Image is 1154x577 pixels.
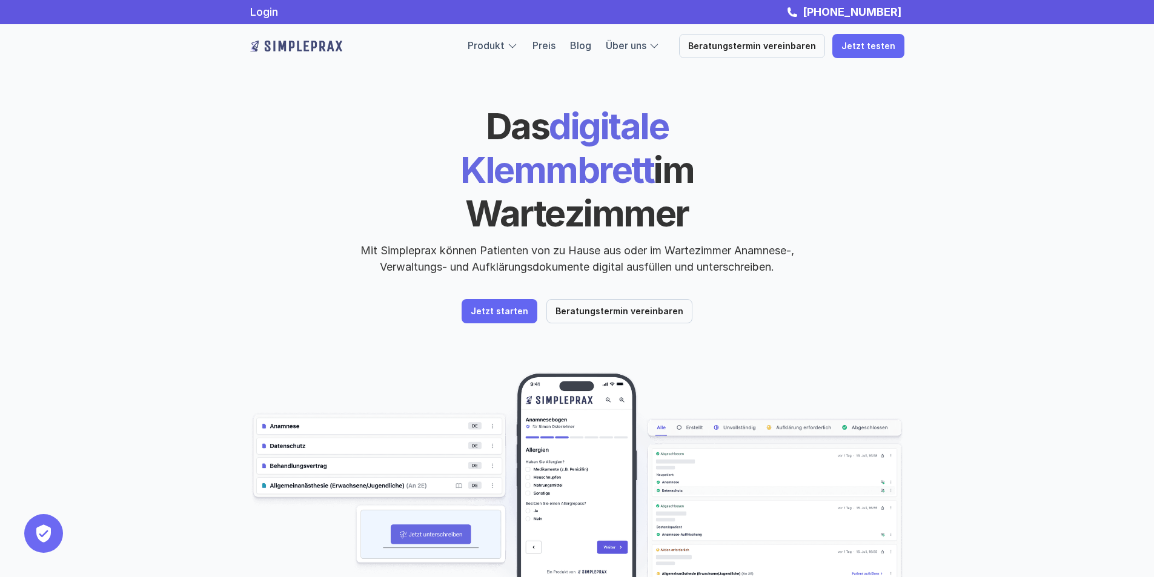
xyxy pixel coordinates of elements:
[486,104,549,148] span: Das
[832,34,904,58] a: Jetzt testen
[555,306,683,317] p: Beratungstermin vereinbaren
[468,39,505,51] a: Produkt
[679,34,825,58] a: Beratungstermin vereinbaren
[803,5,901,18] strong: [PHONE_NUMBER]
[465,148,700,235] span: im Wartezimmer
[350,242,804,275] p: Mit Simpleprax können Patienten von zu Hause aus oder im Wartezimmer Anamnese-, Verwaltungs- und ...
[570,39,591,51] a: Blog
[606,39,646,51] a: Über uns
[546,299,692,323] a: Beratungstermin vereinbaren
[688,41,816,51] p: Beratungstermin vereinbaren
[250,5,278,18] a: Login
[841,41,895,51] p: Jetzt testen
[471,306,528,317] p: Jetzt starten
[462,299,537,323] a: Jetzt starten
[800,5,904,18] a: [PHONE_NUMBER]
[532,39,555,51] a: Preis
[368,104,786,235] h1: digitale Klemmbrett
